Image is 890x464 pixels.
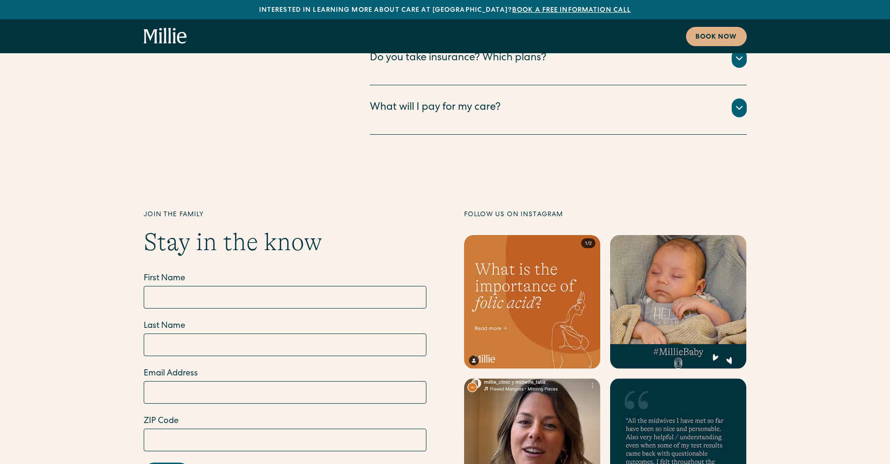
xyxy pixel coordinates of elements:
[144,415,426,428] label: ZIP Code
[144,210,426,220] div: Join the family
[370,51,547,66] div: Do you take insurance? Which plans?
[695,33,737,42] div: Book now
[464,210,747,220] div: Follow us on Instagram
[144,320,426,333] label: Last Name
[686,27,747,46] a: Book now
[144,367,426,380] label: Email Address
[512,7,631,14] a: Book a free information call
[144,272,426,285] label: First Name
[370,100,501,116] div: What will I pay for my care?
[144,228,426,257] h2: Stay in the know
[144,28,187,45] a: home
